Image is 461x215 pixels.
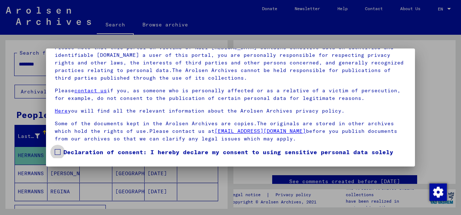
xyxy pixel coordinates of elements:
a: Here [55,107,68,114]
span: Declaration of consent: I hereby declare my consent to using sensitive personal data solely for r... [63,148,406,182]
p: you will find all the relevant information about the Arolsen Archives privacy policy. [55,107,406,115]
p: Please if you, as someone who is personally affected or as a relative of a victim of persecution,... [55,87,406,102]
p: Please note that this portal on victims of Nazi [MEDICAL_DATA] contains sensitive data on identif... [55,44,406,82]
a: [EMAIL_ADDRESS][DOMAIN_NAME] [215,128,306,134]
img: Change consent [429,184,447,201]
p: Some of the documents kept in the Arolsen Archives are copies.The originals are stored in other a... [55,120,406,143]
a: contact us [74,87,107,94]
